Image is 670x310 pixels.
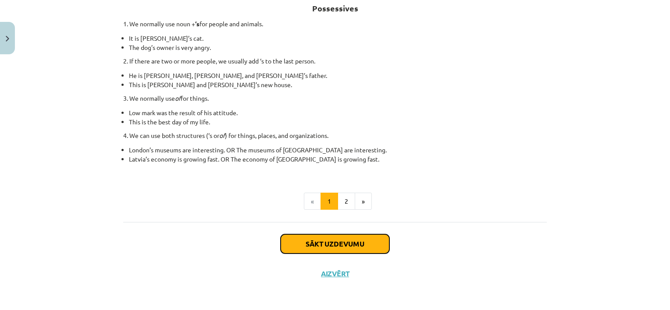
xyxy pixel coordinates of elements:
[321,193,338,210] button: 1
[129,43,547,52] li: The dog’s owner is very angry.
[129,80,547,89] li: This is [PERSON_NAME] and [PERSON_NAME]’s new house.
[123,56,547,66] p: 2. If there are two or more people, we usually add ‘s to the last person.
[123,131,547,140] p: 4. We can use both structures (‘s or ) for things, places, and organizations.
[129,155,547,173] li: Latvia’s economy is growing fast. OR The economy of [GEOGRAPHIC_DATA] is growing fast.
[175,94,181,102] em: of
[318,269,352,278] button: Aizvērt
[312,3,358,13] strong: Possessives
[355,193,372,210] button: »
[281,234,389,254] button: Sākt uzdevumu
[123,193,547,210] nav: Page navigation example
[123,94,547,103] p: 3. We normally use for things.
[129,71,547,80] li: He is [PERSON_NAME], [PERSON_NAME], and [PERSON_NAME]’s father.
[195,20,200,28] strong: ‘s
[123,19,547,28] p: 1. We normally use noun + for people and animals.
[129,117,547,127] li: This is the best day of my life.
[129,145,547,155] li: London’s museums are interesting. OR The museums of [GEOGRAPHIC_DATA] are interesting.
[129,34,547,43] li: It is [PERSON_NAME]’s cat.
[6,36,9,42] img: icon-close-lesson-0947bae3869378f0d4975bcd49f059093ad1ed9edebbc8119c70593378902aed.svg
[219,131,225,139] em: of
[129,108,547,117] li: Low mark was the result of his attitude.
[338,193,355,210] button: 2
